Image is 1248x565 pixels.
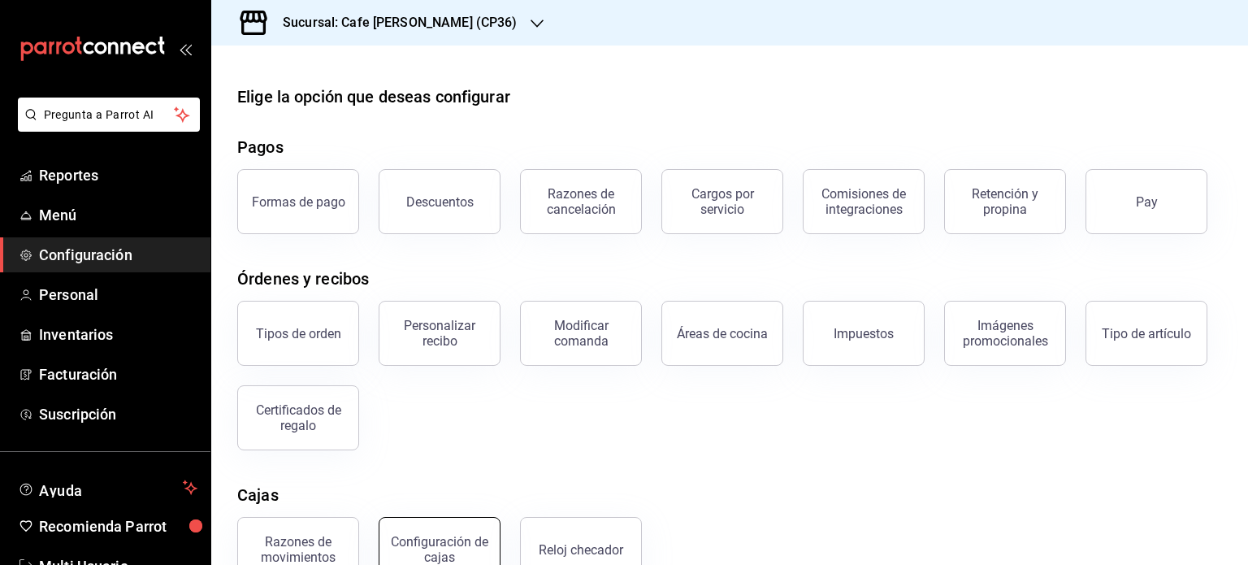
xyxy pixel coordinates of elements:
[1085,301,1207,366] button: Tipo de artículo
[677,326,768,341] div: Áreas de cocina
[661,169,783,234] button: Cargos por servicio
[252,194,345,210] div: Formas de pago
[237,169,359,234] button: Formas de pago
[389,534,490,565] div: Configuración de cajas
[18,98,200,132] button: Pregunta a Parrot AI
[672,186,773,217] div: Cargos por servicio
[803,301,925,366] button: Impuestos
[39,284,197,306] span: Personal
[379,169,500,234] button: Descuentos
[520,169,642,234] button: Razones de cancelación
[531,186,631,217] div: Razones de cancelación
[406,194,474,210] div: Descuentos
[237,385,359,450] button: Certificados de regalo
[944,169,1066,234] button: Retención y propina
[834,326,894,341] div: Impuestos
[39,363,197,385] span: Facturación
[39,324,197,346] span: Inventarios
[944,301,1066,366] button: Imágenes promocionales
[661,301,783,366] button: Áreas de cocina
[1085,169,1207,234] button: Pay
[237,483,279,507] div: Cajas
[520,301,642,366] button: Modificar comanda
[270,13,518,33] h3: Sucursal: Cafe [PERSON_NAME] (CP36)
[256,326,341,341] div: Tipos de orden
[1102,326,1191,341] div: Tipo de artículo
[39,204,197,226] span: Menú
[237,267,369,291] div: Órdenes y recibos
[248,402,349,433] div: Certificados de regalo
[39,244,197,266] span: Configuración
[248,534,349,565] div: Razones de movimientos
[44,106,175,124] span: Pregunta a Parrot AI
[39,515,197,537] span: Recomienda Parrot
[389,318,490,349] div: Personalizar recibo
[179,42,192,55] button: open_drawer_menu
[237,135,284,159] div: Pagos
[39,478,176,498] span: Ayuda
[11,118,200,135] a: Pregunta a Parrot AI
[237,85,510,109] div: Elige la opción que deseas configurar
[539,542,623,558] div: Reloj checador
[955,318,1055,349] div: Imágenes promocionales
[379,301,500,366] button: Personalizar recibo
[39,164,197,186] span: Reportes
[39,403,197,425] span: Suscripción
[1136,194,1158,210] div: Pay
[531,318,631,349] div: Modificar comanda
[237,301,359,366] button: Tipos de orden
[955,186,1055,217] div: Retención y propina
[813,186,914,217] div: Comisiones de integraciones
[803,169,925,234] button: Comisiones de integraciones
